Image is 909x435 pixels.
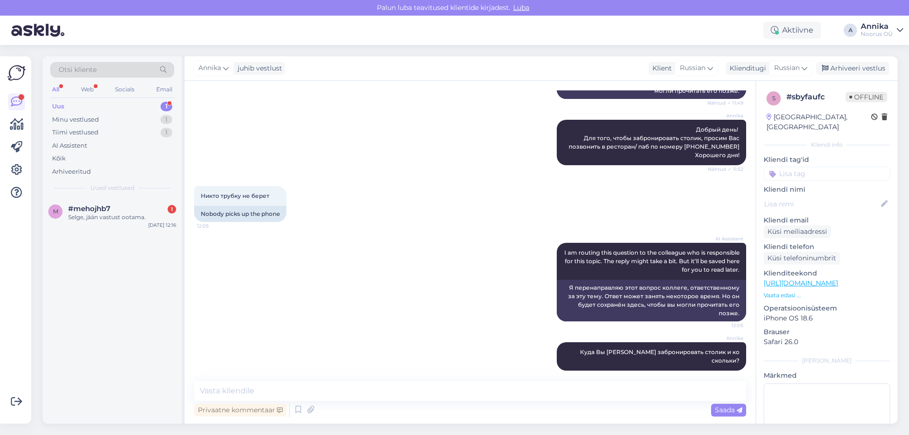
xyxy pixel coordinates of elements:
div: [PERSON_NAME] [764,356,890,365]
div: AI Assistent [52,141,87,151]
div: Я перенаправляю этот вопрос коллеге, ответственному за эту тему. Ответ может занять некоторое вре... [557,280,746,321]
div: Kõik [52,154,66,163]
span: Offline [846,92,887,102]
span: AI Assistent [708,235,743,242]
p: Kliendi telefon [764,242,890,252]
div: 1 [160,102,172,111]
div: All [50,83,61,96]
input: Lisa nimi [764,199,879,209]
div: Email [154,83,174,96]
span: 12:11 [708,371,743,378]
span: I am routing this question to the colleague who is responsible for this topic. The reply might ta... [564,249,741,273]
div: Klient [649,63,672,73]
p: Operatsioonisüsteem [764,303,890,313]
div: Privaatne kommentaar [194,404,286,417]
p: Märkmed [764,371,890,381]
img: Askly Logo [8,64,26,82]
div: # sbyfaufc [786,91,846,103]
span: Куда Вы [PERSON_NAME] забронировать столик и ко скольки? [580,348,741,364]
div: Annika [861,23,893,30]
div: Selge, jään vastust ootama. [68,213,176,222]
div: A [844,24,857,37]
div: Kliendi info [764,141,890,149]
span: Annika [198,63,221,73]
div: Klienditugi [726,63,766,73]
span: Никто трубку не берет [201,192,269,199]
p: Vaata edasi ... [764,291,890,300]
div: Küsi telefoninumbrit [764,252,840,265]
div: Nobody picks up the phone [194,206,286,222]
span: #mehojhb7 [68,204,110,213]
span: 12:05 [708,322,743,329]
div: 1 [160,115,172,124]
p: Kliendi email [764,215,890,225]
input: Lisa tag [764,167,890,181]
p: Kliendi nimi [764,185,890,195]
div: [DATE] 12:16 [148,222,176,229]
span: Luba [510,3,532,12]
span: Annika [708,112,743,119]
div: Web [79,83,96,96]
div: Küsi meiliaadressi [764,225,831,238]
span: Annika [708,335,743,342]
div: Arhiveeritud [52,167,91,177]
span: Nähtud ✓ 11:49 [707,99,743,107]
span: Otsi kliente [59,65,97,75]
p: Klienditeekond [764,268,890,278]
span: Saada [715,406,742,414]
span: Nähtud ✓ 11:52 [708,166,743,173]
div: juhib vestlust [234,63,282,73]
span: Russian [680,63,705,73]
div: [GEOGRAPHIC_DATA], [GEOGRAPHIC_DATA] [766,112,871,132]
div: Uus [52,102,64,111]
p: Kliendi tag'id [764,155,890,165]
div: Arhiveeri vestlus [816,62,889,75]
div: Aktiivne [763,22,821,39]
a: [URL][DOMAIN_NAME] [764,279,838,287]
span: m [53,208,58,215]
div: 1 [160,128,172,137]
a: AnnikaNoorus OÜ [861,23,903,38]
span: Russian [774,63,800,73]
span: Uued vestlused [90,184,134,192]
div: Tiimi vestlused [52,128,98,137]
div: Noorus OÜ [861,30,893,38]
span: 12:05 [197,222,232,230]
p: iPhone OS 18.6 [764,313,890,323]
div: 1 [168,205,176,213]
p: Brauser [764,327,890,337]
div: Minu vestlused [52,115,99,124]
p: Safari 26.0 [764,337,890,347]
span: s [772,95,775,102]
div: Socials [113,83,136,96]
